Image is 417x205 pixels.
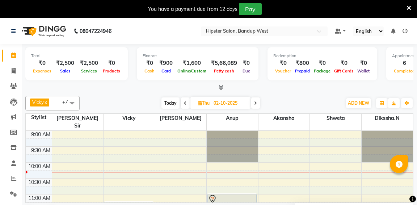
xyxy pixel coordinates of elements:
[362,114,413,123] span: Dikssha.N
[30,131,52,138] div: 9:00 AM
[156,59,176,67] div: ₹900
[293,68,312,74] span: Prepaid
[101,59,122,67] div: ₹0
[32,99,44,105] span: Vicky
[208,59,240,67] div: ₹5,66,089
[312,68,332,74] span: Package
[30,147,52,154] div: 9:30 AM
[312,59,332,67] div: ₹0
[26,114,52,121] div: Stylist
[27,179,52,186] div: 10:30 AM
[79,68,99,74] span: Services
[80,21,111,41] b: 08047224946
[143,53,253,59] div: Finance
[58,68,72,74] span: Sales
[148,5,237,13] div: You have a payment due from 12 days
[355,68,371,74] span: Wallet
[31,68,53,74] span: Expenses
[392,59,417,67] div: 6
[62,99,73,105] span: +7
[143,59,156,67] div: ₹0
[346,98,371,108] button: ADD NEW
[348,100,369,106] span: ADD NEW
[332,68,355,74] span: Gift Cards
[155,114,207,123] span: [PERSON_NAME]
[240,59,253,67] div: ₹0
[160,68,173,74] span: Card
[143,68,156,74] span: Cash
[27,194,52,202] div: 11:00 AM
[161,97,180,109] span: Today
[101,68,122,74] span: Products
[355,59,371,67] div: ₹0
[241,68,252,74] span: Due
[44,99,47,105] a: x
[176,68,208,74] span: Online/Custom
[239,3,262,15] button: Pay
[18,21,68,41] img: logo
[273,53,371,59] div: Redemption
[211,98,248,109] input: 2025-10-02
[258,114,310,123] span: akansha
[31,53,122,59] div: Total
[196,100,211,106] span: Thu
[207,114,258,123] span: anup
[53,59,77,67] div: ₹2,500
[392,68,417,74] span: Completed
[52,114,104,130] span: [PERSON_NAME] sir
[77,59,101,67] div: ₹2,500
[273,68,293,74] span: Voucher
[273,59,293,67] div: ₹0
[310,114,361,123] span: Shweta
[176,59,208,67] div: ₹1,600
[104,114,155,123] span: Vicky
[27,163,52,170] div: 10:00 AM
[293,59,312,67] div: ₹800
[31,59,53,67] div: ₹0
[212,68,236,74] span: Petty cash
[332,59,355,67] div: ₹0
